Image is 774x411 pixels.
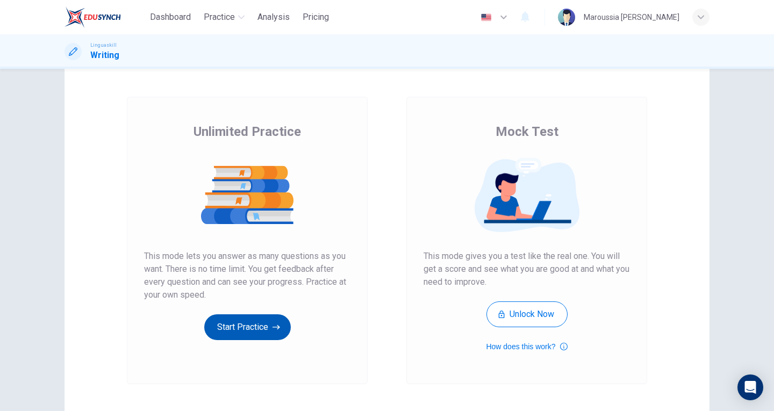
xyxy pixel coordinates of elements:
[303,11,329,24] span: Pricing
[257,11,290,24] span: Analysis
[90,41,117,49] span: Linguaskill
[496,123,558,140] span: Mock Test
[558,9,575,26] img: Profile picture
[64,6,121,28] img: EduSynch logo
[479,13,493,21] img: en
[146,8,195,27] button: Dashboard
[737,374,763,400] div: Open Intercom Messenger
[253,8,294,27] button: Analysis
[486,301,568,327] button: Unlock Now
[204,314,291,340] button: Start Practice
[584,11,679,24] div: Maroussia [PERSON_NAME]
[424,250,630,289] span: This mode gives you a test like the real one. You will get a score and see what you are good at a...
[193,123,301,140] span: Unlimited Practice
[199,8,249,27] button: Practice
[90,49,119,62] h1: Writing
[150,11,191,24] span: Dashboard
[64,6,146,28] a: EduSynch logo
[144,250,350,301] span: This mode lets you answer as many questions as you want. There is no time limit. You get feedback...
[486,340,567,353] button: How does this work?
[298,8,333,27] button: Pricing
[204,11,235,24] span: Practice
